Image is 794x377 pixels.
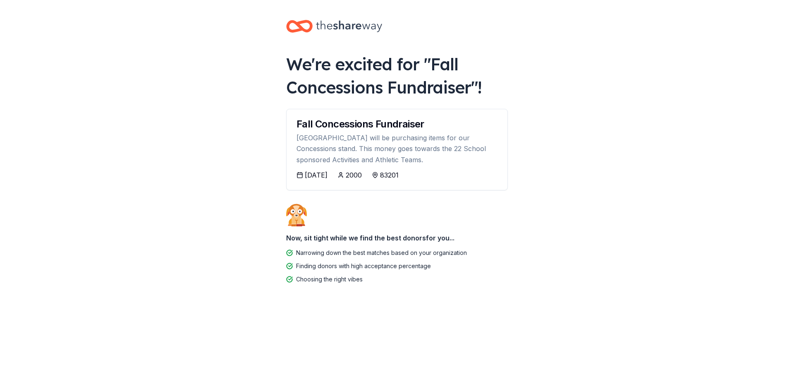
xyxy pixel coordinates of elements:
[305,170,328,180] div: [DATE]
[346,170,362,180] div: 2000
[286,230,508,246] div: Now, sit tight while we find the best donors for you...
[286,204,307,226] img: Dog waiting patiently
[297,119,497,129] div: Fall Concessions Fundraiser
[296,248,467,258] div: Narrowing down the best matches based on your organization
[296,274,363,284] div: Choosing the right vibes
[296,261,431,271] div: Finding donors with high acceptance percentage
[297,132,497,165] div: [GEOGRAPHIC_DATA] will be purchasing items for our Concessions stand. This money goes towards the...
[380,170,399,180] div: 83201
[286,53,508,99] div: We're excited for " Fall Concessions Fundraiser "!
